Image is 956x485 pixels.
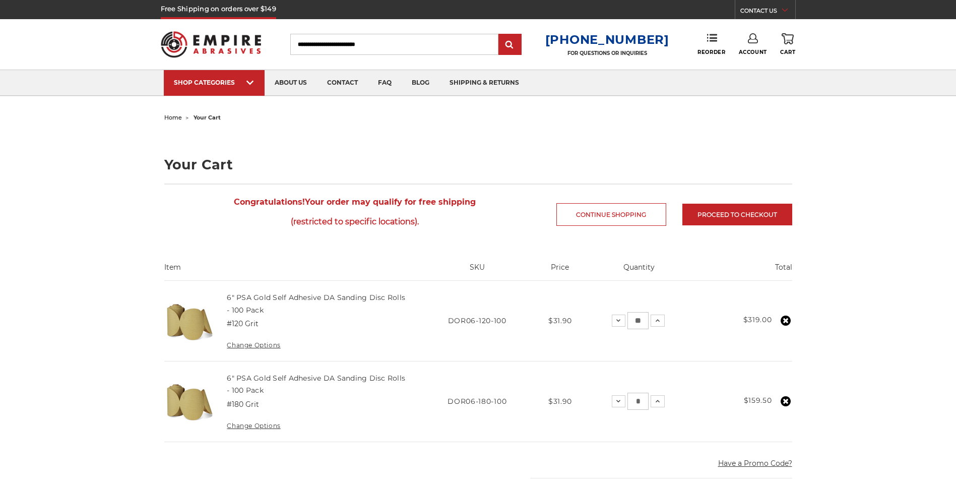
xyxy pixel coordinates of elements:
a: Continue Shopping [556,203,666,226]
a: blog [402,70,439,96]
a: shipping & returns [439,70,529,96]
div: SHOP CATEGORIES [174,79,254,86]
span: Your order may qualify for free shipping [164,192,546,231]
span: Reorder [697,49,725,55]
input: 6" PSA Gold Self Adhesive DA Sanding Disc Rolls - 100 Pack Quantity: [627,312,649,329]
a: Cart [780,33,795,55]
th: Quantity [584,262,694,280]
a: about us [265,70,317,96]
a: Change Options [227,422,280,430]
strong: $319.00 [743,315,772,324]
a: [PHONE_NUMBER] [545,32,669,47]
span: (restricted to specific locations). [164,212,546,231]
a: Proceed to checkout [682,204,792,225]
a: Change Options [227,341,280,349]
dd: #120 Grit [227,319,259,329]
span: Cart [780,49,795,55]
img: 6" DA Sanding Discs on a Roll [164,376,215,427]
img: Empire Abrasives [161,25,262,64]
button: Have a Promo Code? [718,458,792,469]
span: DOR06-180-100 [448,397,506,406]
th: Item [164,262,418,280]
span: your cart [194,114,221,121]
a: 6" PSA Gold Self Adhesive DA Sanding Disc Rolls - 100 Pack [227,374,405,395]
strong: Congratulations! [234,197,305,207]
a: 6" PSA Gold Self Adhesive DA Sanding Disc Rolls - 100 Pack [227,293,405,314]
th: SKU [418,262,536,280]
span: $31.90 [548,397,572,406]
h1: Your Cart [164,158,792,171]
th: Total [694,262,792,280]
a: home [164,114,182,121]
th: Price [536,262,584,280]
p: FOR QUESTIONS OR INQUIRIES [545,50,669,56]
strong: $159.50 [744,396,772,405]
img: 6" DA Sanding Discs on a Roll [164,296,215,346]
input: 6" PSA Gold Self Adhesive DA Sanding Disc Rolls - 100 Pack Quantity: [627,393,649,410]
dd: #180 Grit [227,399,259,410]
input: Submit [500,35,520,55]
span: DOR06-120-100 [448,316,506,325]
a: faq [368,70,402,96]
a: contact [317,70,368,96]
span: $31.90 [548,316,572,325]
span: Account [739,49,767,55]
a: CONTACT US [740,5,795,19]
a: Reorder [697,33,725,55]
